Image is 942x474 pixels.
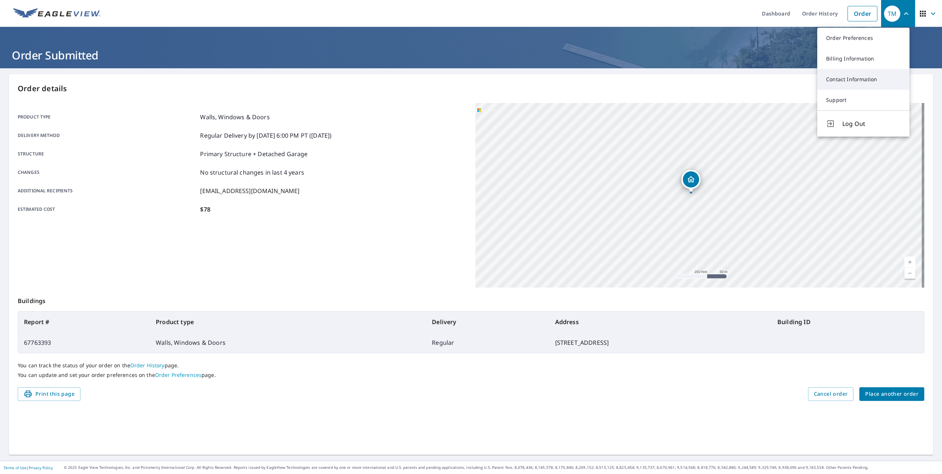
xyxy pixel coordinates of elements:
[18,205,197,214] p: Estimated cost
[200,131,331,140] p: Regular Delivery by [DATE] 6:00 PM PT ([DATE])
[18,113,197,121] p: Product type
[150,332,426,353] td: Walls, Windows & Doors
[817,90,910,110] a: Support
[18,332,150,353] td: 67763393
[200,205,210,214] p: $78
[18,83,924,94] p: Order details
[817,48,910,69] a: Billing Information
[18,387,80,401] button: Print this page
[808,387,854,401] button: Cancel order
[200,150,307,158] p: Primary Structure + Detached Garage
[18,186,197,195] p: Additional recipients
[848,6,877,21] a: Order
[18,131,197,140] p: Delivery method
[426,312,549,332] th: Delivery
[817,69,910,90] a: Contact Information
[814,389,848,399] span: Cancel order
[130,362,165,369] a: Order History
[817,28,910,48] a: Order Preferences
[200,113,269,121] p: Walls, Windows & Doors
[18,312,150,332] th: Report #
[426,332,549,353] td: Regular
[549,312,771,332] th: Address
[549,332,771,353] td: [STREET_ADDRESS]
[771,312,924,332] th: Building ID
[884,6,900,22] div: TM
[681,170,701,193] div: Dropped pin, building 1, Residential property, 228 Split Rail Dr Wentzville, MO 63385
[155,371,202,378] a: Order Preferences
[200,168,304,177] p: No structural changes in last 4 years
[904,257,915,268] a: Current Level 17, Zoom In
[64,465,938,470] p: © 2025 Eagle View Technologies, Inc. and Pictometry International Corp. All Rights Reserved. Repo...
[18,362,924,369] p: You can track the status of your order on the page.
[18,168,197,177] p: Changes
[842,119,901,128] span: Log Out
[18,150,197,158] p: Structure
[18,288,924,311] p: Buildings
[24,389,75,399] span: Print this page
[29,465,53,470] a: Privacy Policy
[150,312,426,332] th: Product type
[200,186,299,195] p: [EMAIL_ADDRESS][DOMAIN_NAME]
[13,8,100,19] img: EV Logo
[865,389,918,399] span: Place another order
[18,372,924,378] p: You can update and set your order preferences on the page.
[4,466,53,470] p: |
[4,465,27,470] a: Terms of Use
[9,48,933,63] h1: Order Submitted
[904,268,915,279] a: Current Level 17, Zoom Out
[859,387,924,401] button: Place another order
[817,110,910,137] button: Log Out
